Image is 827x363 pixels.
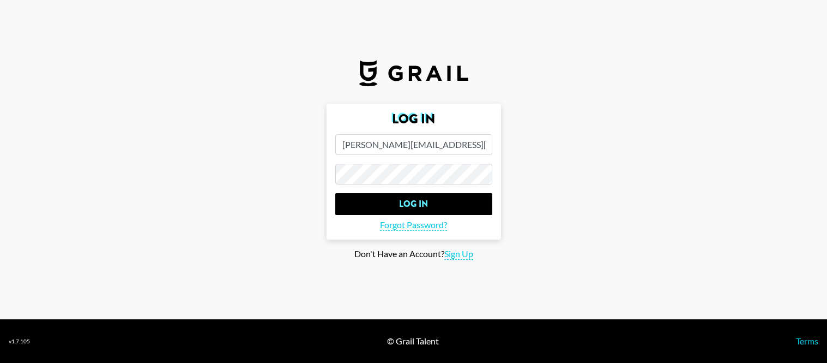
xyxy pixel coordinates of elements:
[335,193,492,215] input: Log In
[335,134,492,155] input: Email
[380,219,447,231] span: Forgot Password?
[444,248,473,260] span: Sign Up
[796,336,818,346] a: Terms
[335,112,492,126] h2: Log In
[387,336,439,347] div: © Grail Talent
[9,248,818,260] div: Don't Have an Account?
[9,338,30,345] div: v 1.7.105
[359,60,468,86] img: Grail Talent Logo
